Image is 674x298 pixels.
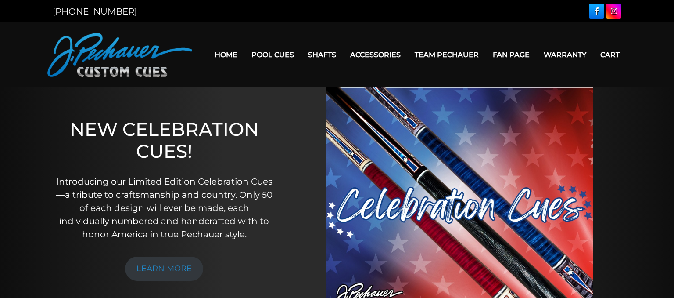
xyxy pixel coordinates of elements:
[47,33,192,77] img: Pechauer Custom Cues
[301,44,343,66] a: Shafts
[125,257,203,281] a: LEARN MORE
[55,118,273,163] h1: NEW CELEBRATION CUES!
[55,175,273,241] p: Introducing our Limited Edition Celebration Cues—a tribute to craftsmanship and country. Only 50 ...
[244,44,301,66] a: Pool Cues
[53,6,137,17] a: [PHONE_NUMBER]
[537,44,593,66] a: Warranty
[343,44,408,66] a: Accessories
[593,44,627,66] a: Cart
[408,44,486,66] a: Team Pechauer
[486,44,537,66] a: Fan Page
[208,44,244,66] a: Home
